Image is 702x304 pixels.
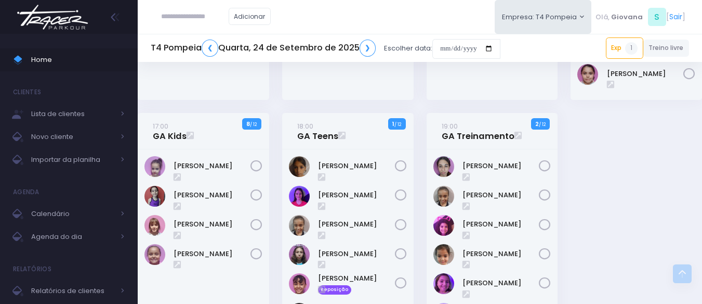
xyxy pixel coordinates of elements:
img: Beatriz Marques Ferreira [289,215,310,236]
a: [PERSON_NAME] [462,161,539,171]
img: Athina Torres Kambourakis [289,186,310,207]
a: ❮ [202,40,218,57]
a: [PERSON_NAME] [174,161,250,171]
strong: 1 [392,120,394,128]
span: Novo cliente [31,130,114,144]
img: Cecília Aimi Shiozuka de Oliveira [433,244,454,265]
img: Manuela Mattosinho Sfeir [144,186,165,207]
span: 1 [625,42,638,55]
span: Relatórios de clientes [31,284,114,298]
a: Treino livre [643,40,690,57]
span: S [648,8,666,26]
a: Sair [669,11,682,22]
span: Olá, [595,12,610,22]
small: / 12 [394,121,401,128]
a: [PERSON_NAME] [318,249,395,259]
a: [PERSON_NAME] [318,161,395,171]
img: Ana Laura Nóbrega [289,156,310,177]
small: / 12 [539,121,546,128]
h5: T4 Pompeia Quarta, 24 de Setembro de 2025 [151,40,376,57]
h4: Agenda [13,182,39,202]
h4: Clientes [13,82,41,103]
a: [PERSON_NAME] [318,190,395,200]
a: [PERSON_NAME] [174,190,250,200]
div: Escolher data: [151,36,500,60]
div: [ ] [591,5,689,29]
img: Maria Eduarda Nogueira Missao [144,244,165,265]
a: ❯ [360,40,376,57]
span: Calendário [31,207,114,221]
a: [PERSON_NAME] [174,249,250,259]
img: Sophia de Souza Arantes [577,64,598,85]
strong: 8 [246,120,250,128]
a: [PERSON_NAME] [318,219,395,230]
a: [PERSON_NAME] [462,190,539,200]
img: Catarina Miranda [144,156,165,177]
a: Adicionar [229,8,271,25]
span: Reposição [318,285,351,295]
small: 17:00 [153,121,168,131]
img: Júlia Caze Rodrigues [289,273,310,294]
a: 18:00GA Teens [297,121,338,142]
small: / 12 [250,121,257,128]
small: 18:00 [297,121,313,131]
span: Giovana [611,12,643,22]
h4: Relatórios [13,259,51,280]
span: Agenda do dia [31,230,114,244]
img: Anita Feliciano de Carvalho [433,156,454,177]
a: [PERSON_NAME] [462,219,539,230]
a: 17:00GA Kids [153,121,187,142]
a: [PERSON_NAME] [174,219,250,230]
img: Catarina souza ramos de Oliveira [433,215,454,236]
strong: 2 [535,120,539,128]
span: Lista de clientes [31,107,114,121]
small: 19:00 [442,121,458,131]
a: Exp1 [606,37,643,58]
img: Filomena Caruso Grano [289,244,310,265]
a: [PERSON_NAME] [462,249,539,259]
a: [PERSON_NAME] [462,278,539,288]
a: 19:00GA Treinamento [442,121,514,142]
img: Beatriz Marques Ferreira [433,186,454,207]
img: Maria Barros Zanaroli Guerra [144,215,165,236]
span: Importar da planilha [31,153,114,167]
a: [PERSON_NAME] [607,69,684,79]
span: Home [31,53,125,67]
a: [PERSON_NAME] [318,273,395,284]
img: Heloisa Nivolone [433,273,454,294]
